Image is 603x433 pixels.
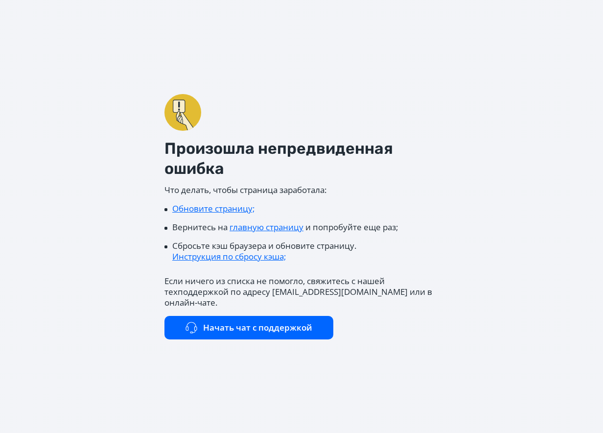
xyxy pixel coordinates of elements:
[164,241,439,262] li: Сбросьте кэш браузера и обновите страницу.
[164,139,439,179] h1: Произошла непредвиденная ошибка
[230,221,303,233] a: главную страницу
[164,316,333,339] a: Начать чат с поддержкой
[164,185,439,195] p: Что делать, чтобы страница заработала:
[172,251,286,262] a: Инструкция по сбросу кэша;
[164,222,439,233] li: Вернитесь на и попробуйте еще раз;
[172,203,255,214] a: Обновите страницу;
[164,276,439,308] p: Если ничего из списка не помогло, свяжитесь с нашей техподдержкой по адресу [EMAIL_ADDRESS][DOMAI...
